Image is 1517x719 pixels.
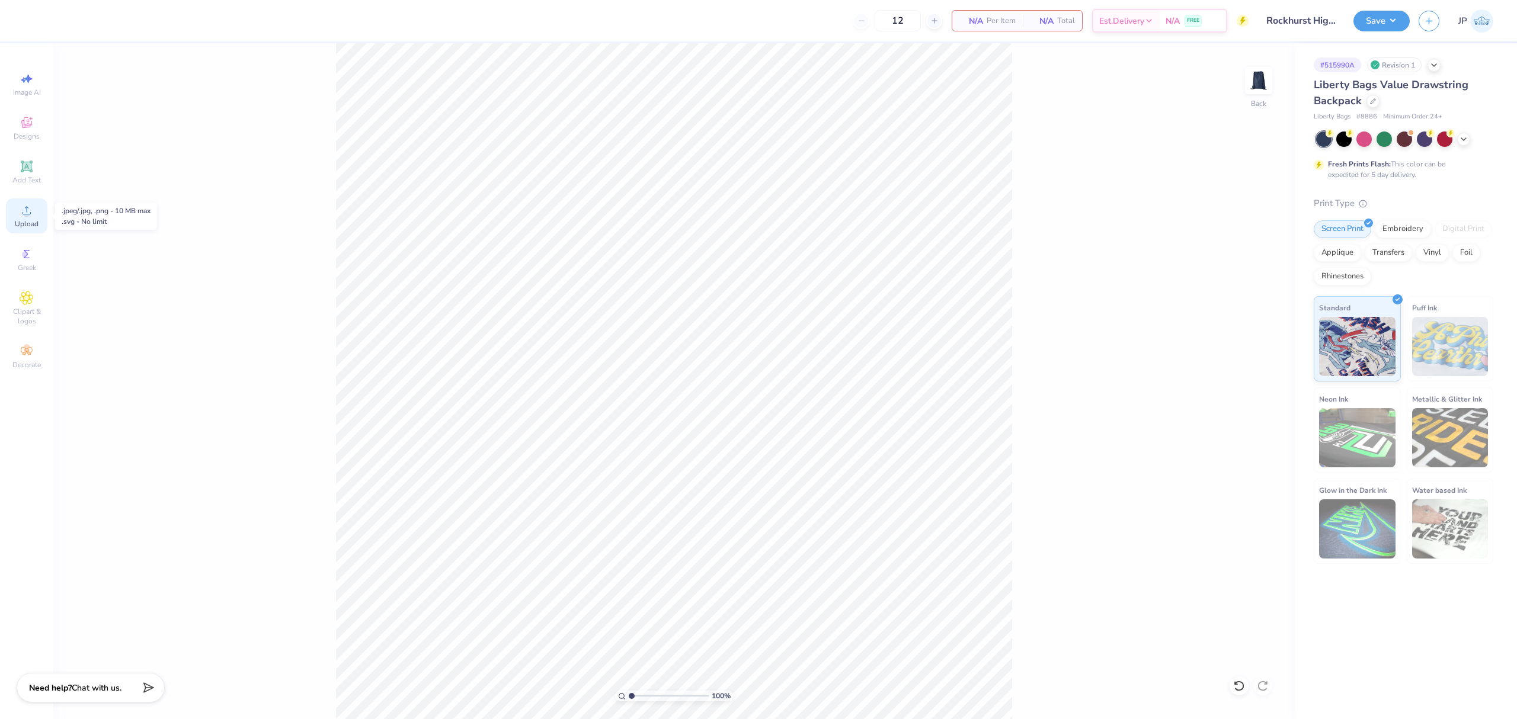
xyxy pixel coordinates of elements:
[959,15,983,27] span: N/A
[1314,57,1361,72] div: # 515990A
[1470,9,1493,33] img: John Paul Torres
[1412,393,1482,405] span: Metallic & Glitter Ink
[18,263,36,272] span: Greek
[1412,499,1489,558] img: Water based Ink
[6,307,47,326] span: Clipart & logos
[1356,112,1377,122] span: # 8886
[1383,112,1442,122] span: Minimum Order: 24 +
[875,10,921,31] input: – –
[1319,393,1348,405] span: Neon Ink
[1314,197,1493,210] div: Print Type
[1412,317,1489,376] img: Puff Ink
[1314,220,1371,238] div: Screen Print
[1319,499,1396,558] img: Glow in the Dark Ink
[1057,15,1075,27] span: Total
[12,360,41,370] span: Decorate
[72,682,121,694] span: Chat with us.
[1412,408,1489,467] img: Metallic & Glitter Ink
[1435,220,1492,238] div: Digital Print
[1257,9,1345,33] input: Untitled Design
[1458,9,1493,33] a: JP
[1319,301,1350,314] span: Standard
[1247,69,1270,92] img: Back
[1353,11,1410,31] button: Save
[1314,78,1468,108] span: Liberty Bags Value Drawstring Backpack
[14,131,40,141] span: Designs
[1458,14,1467,28] span: JP
[1452,244,1480,262] div: Foil
[712,691,731,701] span: 100 %
[1319,408,1396,467] img: Neon Ink
[62,206,151,216] div: .jpeg/.jpg, .png - 10 MB max
[1416,244,1449,262] div: Vinyl
[1314,268,1371,285] div: Rhinestones
[1030,15,1054,27] span: N/A
[1099,15,1144,27] span: Est. Delivery
[1412,484,1467,496] span: Water based Ink
[1187,17,1199,25] span: FREE
[1166,15,1180,27] span: N/A
[29,682,72,694] strong: Need help?
[1314,112,1350,122] span: Liberty Bags
[62,216,151,227] div: .svg - No limit
[12,175,41,185] span: Add Text
[1365,244,1412,262] div: Transfers
[987,15,1016,27] span: Per Item
[1251,98,1266,109] div: Back
[1314,244,1361,262] div: Applique
[1328,159,1474,180] div: This color can be expedited for 5 day delivery.
[1412,301,1437,314] span: Puff Ink
[1375,220,1431,238] div: Embroidery
[1319,317,1396,376] img: Standard
[1367,57,1422,72] div: Revision 1
[1319,484,1387,496] span: Glow in the Dark Ink
[1328,159,1391,169] strong: Fresh Prints Flash:
[15,219,39,229] span: Upload
[13,88,41,97] span: Image AI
